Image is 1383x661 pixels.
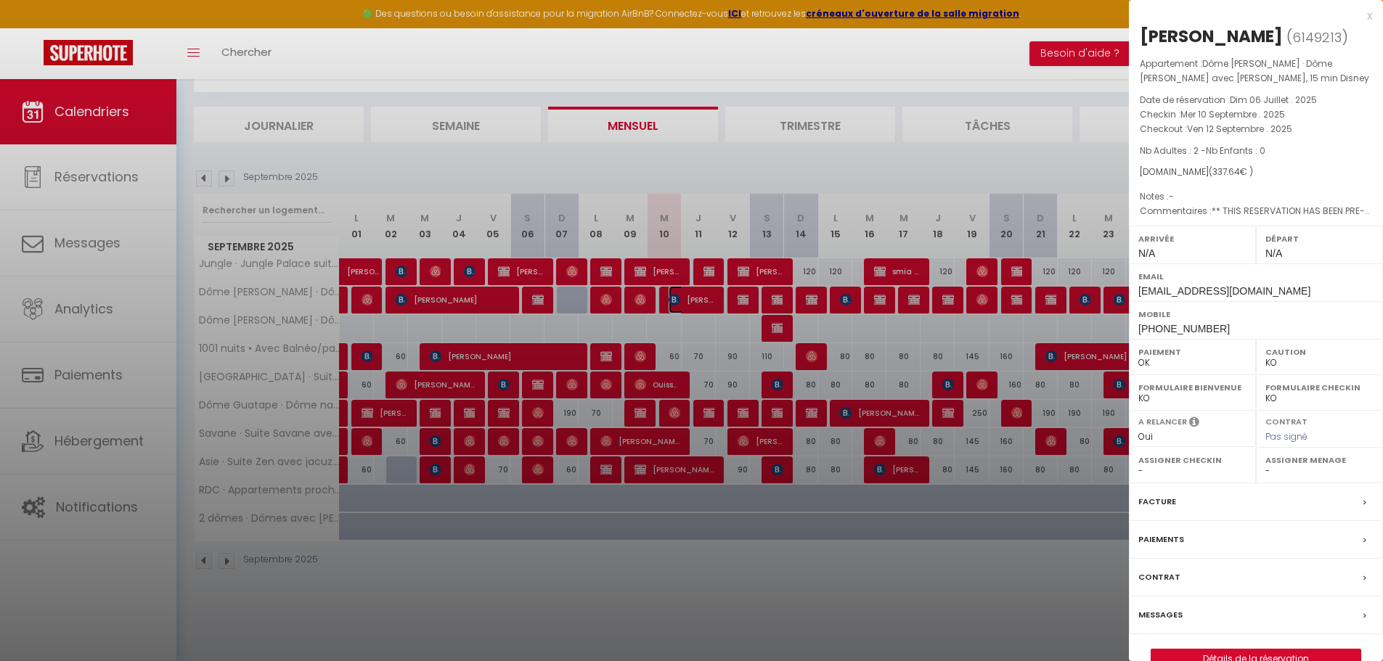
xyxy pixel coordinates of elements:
[1180,108,1285,120] span: Mer 10 Septembre . 2025
[1265,345,1374,359] label: Caution
[1265,247,1282,259] span: N/A
[1140,93,1372,107] p: Date de réservation :
[1138,269,1374,284] label: Email
[1138,416,1187,428] label: A relancer
[1265,453,1374,467] label: Assigner Menage
[1292,28,1342,46] span: 6149213
[1140,165,1372,179] div: [DOMAIN_NAME]
[1187,123,1292,135] span: Ven 12 Septembre . 2025
[1140,204,1372,218] p: Commentaires :
[1138,323,1230,334] span: [PHONE_NUMBER]
[1286,27,1348,47] span: ( )
[1140,107,1372,122] p: Checkin :
[1138,607,1183,623] label: Messages
[1206,144,1265,157] span: Nb Enfants : 0
[1265,430,1307,443] span: Pas signé
[1138,247,1155,259] span: N/A
[1138,231,1247,246] label: Arrivée
[1209,165,1253,178] span: ( € )
[1138,285,1310,297] span: [EMAIL_ADDRESS][DOMAIN_NAME]
[1138,453,1247,467] label: Assigner Checkin
[1140,57,1369,84] span: Dôme [PERSON_NAME] · Dôme [PERSON_NAME] avec [PERSON_NAME], 15 min Disney
[1129,7,1372,25] div: x
[1140,144,1265,157] span: Nb Adultes : 2 -
[1138,494,1176,509] label: Facture
[1138,307,1374,321] label: Mobile
[1212,165,1240,178] span: 337.64
[1230,94,1317,106] span: Dim 06 Juillet . 2025
[1138,532,1184,547] label: Paiements
[1138,345,1247,359] label: Paiement
[1138,570,1180,585] label: Contrat
[12,6,55,49] button: Ouvrir le widget de chat LiveChat
[1140,25,1283,48] div: [PERSON_NAME]
[1265,380,1374,395] label: Formulaire Checkin
[1140,57,1372,86] p: Appartement :
[1169,190,1174,202] span: -
[1140,122,1372,136] p: Checkout :
[1189,416,1199,432] i: Sélectionner OUI si vous souhaiter envoyer les séquences de messages post-checkout
[1138,380,1247,395] label: Formulaire Bienvenue
[1265,416,1307,425] label: Contrat
[1140,189,1372,204] p: Notes :
[1265,231,1374,246] label: Départ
